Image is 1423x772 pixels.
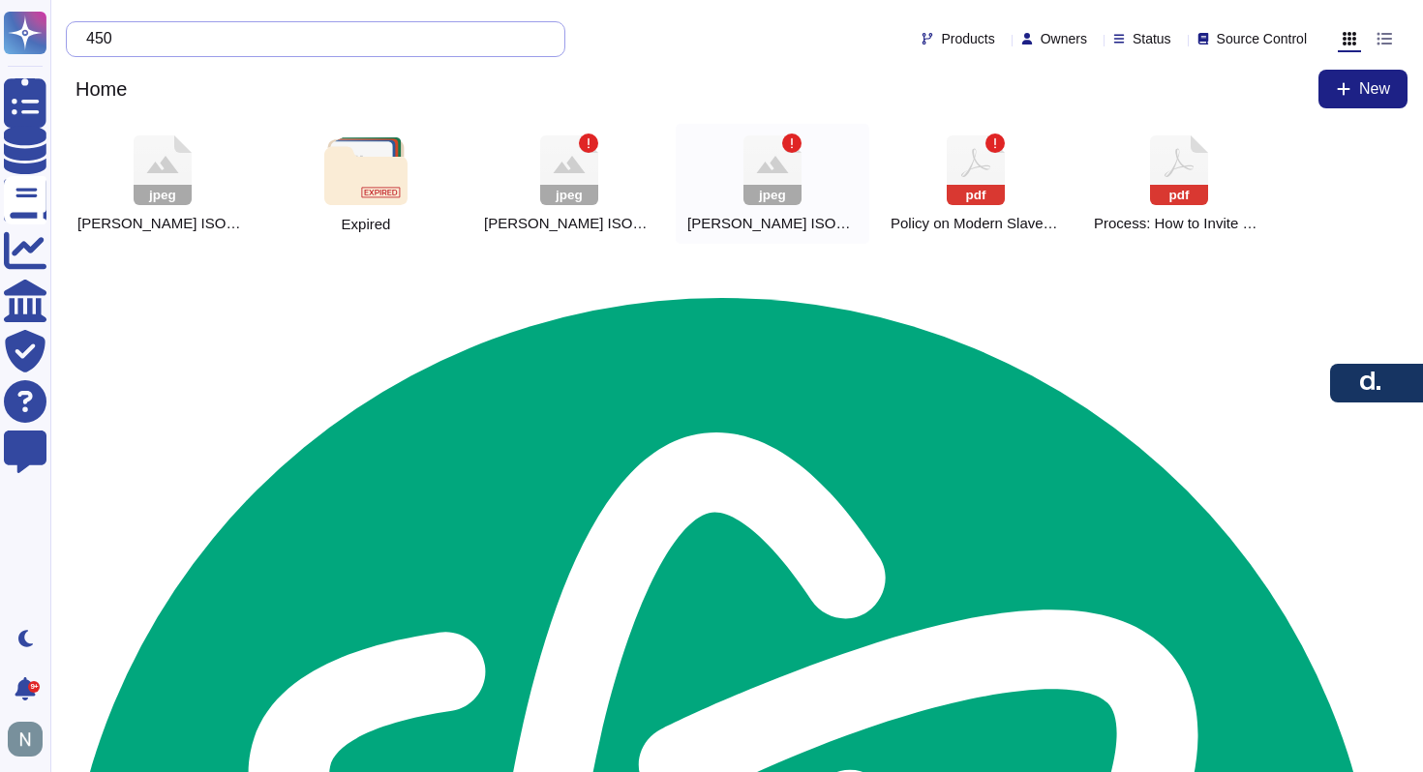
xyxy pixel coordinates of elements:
span: Expired [342,217,391,231]
span: Source Control [1217,32,1307,45]
img: folder [324,137,407,205]
span: Deel ISO45001 Certificate.jpeg [484,215,654,232]
span: Deel ISO45003 Certificate.jpeg [687,215,858,232]
span: Home [66,74,136,104]
div: 9+ [28,681,40,693]
input: Search by keywords [76,22,545,56]
span: New [1359,81,1390,97]
span: Policy on Modern Slavery and Human Trafficking.pdf [891,215,1061,232]
span: Status [1133,32,1171,45]
button: user [4,718,56,760]
img: user [8,722,43,757]
span: Deel ISO45001 certificate.jpeg [77,215,248,232]
span: Products [941,32,994,45]
span: Process: How to Invite an Employee a Global Payroll Direct Employees into Deel.pdf [1094,215,1264,232]
span: Owners [1041,32,1087,45]
button: New [1318,70,1408,108]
